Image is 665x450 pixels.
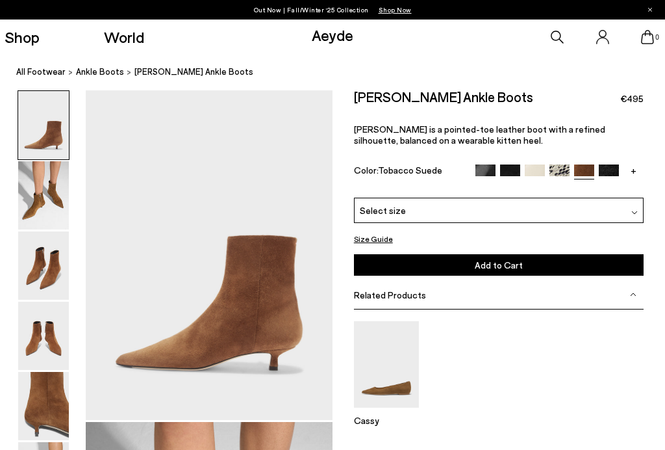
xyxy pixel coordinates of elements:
img: Sofie Suede Ankle Boots - Image 2 [18,161,69,230]
span: Navigate to /collections/new-in [379,6,412,14]
a: All Footwear [16,65,66,79]
span: [PERSON_NAME] Ankle Boots [134,65,253,79]
img: Sofie Suede Ankle Boots - Image 5 [18,372,69,440]
div: Color: [354,165,466,179]
span: Related Products [354,289,426,300]
img: svg%3E [630,291,636,298]
span: €495 [620,92,644,105]
p: Cassy [354,415,419,426]
span: Add to Cart [475,259,523,271]
span: Tobacco Suede [378,165,442,176]
img: Sofie Suede Ankle Boots - Image 1 [18,91,69,159]
a: Aeyde [312,25,353,44]
a: Shop [5,29,40,45]
button: Add to Cart [354,254,644,276]
img: Sofie Suede Ankle Boots - Image 4 [18,302,69,370]
span: ankle boots [76,66,124,77]
img: svg%3E [631,209,638,216]
img: Sofie Suede Ankle Boots - Image 3 [18,232,69,300]
span: [PERSON_NAME] is a pointed-toe leather boot with a refined silhouette, balanced on a wearable kit... [354,124,605,146]
button: Size Guide [354,232,393,245]
h2: [PERSON_NAME] Ankle Boots [354,90,533,103]
span: Select size [360,204,406,217]
a: Cassy Pointed-Toe Suede Flats Cassy [354,399,419,426]
span: 0 [654,34,660,41]
a: World [104,29,144,45]
a: 0 [641,30,654,44]
a: + [623,165,644,176]
nav: breadcrumb [16,55,665,90]
p: Out Now | Fall/Winter ‘25 Collection [254,3,412,16]
a: ankle boots [76,65,124,79]
img: Cassy Pointed-Toe Suede Flats [354,321,419,408]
